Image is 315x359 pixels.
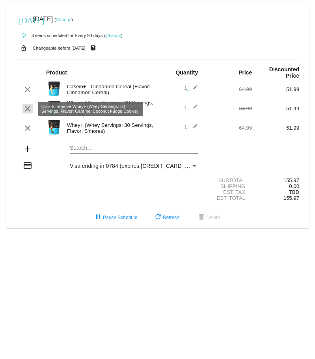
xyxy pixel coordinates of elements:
[63,84,158,95] div: Casein+ - Cinnamon Cereal (Flavor: Cinnamon Cereal)
[147,210,186,225] button: Refresh
[205,177,252,183] div: Subtotal
[93,215,137,220] span: Pause Schedule
[46,81,62,97] img: Image-1-Carousel-Casein-Cinnamon-Cereal.png
[46,100,62,116] img: Image-1-Carousel-Whey-2lb-CCFC-1.png
[269,66,299,79] strong: Discounted Price
[63,100,158,117] div: Whey+ (Whey Servings: 30 Servings, Flavor: Caramel Coconut Fudge Cookie)
[153,213,163,222] mat-icon: refresh
[184,85,198,91] span: 1
[289,183,299,189] span: 0.00
[205,195,252,201] div: Est. Total
[252,86,299,92] div: 51.99
[252,177,299,183] div: 155.97
[23,104,32,113] mat-icon: clear
[19,31,28,40] mat-icon: autorenew
[19,15,28,24] mat-icon: [DATE]
[46,69,67,76] strong: Product
[184,104,198,110] span: 1
[23,144,32,154] mat-icon: add
[252,106,299,112] div: 51.99
[205,183,252,189] div: Shipping
[289,189,299,195] span: TBD
[23,123,32,133] mat-icon: clear
[205,125,252,131] div: 64.99
[252,125,299,131] div: 51.99
[23,161,32,170] mat-icon: credit_card
[283,195,299,201] span: 155.97
[54,17,73,22] small: ( )
[197,215,220,220] span: Delete
[239,69,252,76] strong: Price
[104,33,123,38] small: ( )
[197,213,206,222] mat-icon: delete
[16,33,103,38] small: 3 items scheduled for Every 90 days
[188,104,198,113] mat-icon: edit
[33,46,86,50] small: Changeable before [DATE]
[87,210,144,225] button: Pause Schedule
[46,119,62,135] img: Image-1-Carousel-Whey-2lb-SMores.png
[70,163,198,169] mat-select: Payment Method
[205,86,252,92] div: 64.99
[23,85,32,94] mat-icon: clear
[88,43,98,53] mat-icon: live_help
[93,213,103,222] mat-icon: pause
[63,122,158,134] div: Whey+ (Whey Servings: 30 Servings, Flavor: S'mores)
[205,189,252,195] div: Est. Tax
[205,106,252,112] div: 64.99
[153,215,179,220] span: Refresh
[56,17,71,22] a: Change
[70,145,198,151] input: Search...
[70,163,202,169] span: Visa ending in 0784 (expires [CREDIT_CARD_DATA])
[184,124,198,130] span: 1
[106,33,121,38] a: Change
[188,123,198,133] mat-icon: edit
[19,43,28,53] mat-icon: lock_open
[188,85,198,94] mat-icon: edit
[175,69,198,76] strong: Quantity
[190,210,226,225] button: Delete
